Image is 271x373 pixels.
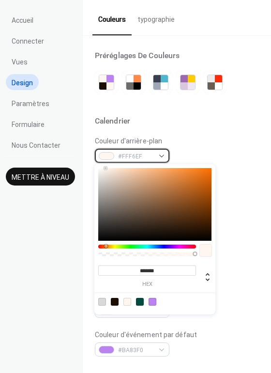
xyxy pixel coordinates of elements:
div: rgb(186, 131, 240) [149,298,156,306]
span: Formulaire [12,120,45,130]
a: Paramètres [6,95,55,111]
span: #BA83F0 [118,345,154,356]
span: Accueil [12,16,33,26]
button: Mettre à niveau [6,168,75,186]
div: Couleur d'arrière-plan [95,136,167,146]
div: Calendrier [95,116,130,126]
a: Accueil [6,12,39,28]
span: Design [12,78,33,88]
a: Connecter [6,32,50,48]
a: Design [6,74,39,90]
div: rgb(217, 217, 217) [98,298,106,306]
a: Formulaire [6,116,50,132]
div: rgb(255, 246, 239) [123,298,131,306]
div: rgb(1, 75, 63) [136,298,144,306]
div: Couleur d'événement par défaut [95,330,197,340]
span: Connecter [12,36,44,47]
a: Vues [6,53,33,69]
div: Préréglages De Couleurs [95,50,180,61]
span: Vues [12,57,28,67]
span: Mettre à niveau [12,172,69,183]
a: Nous Contacter [6,137,66,153]
span: Nous Contacter [12,140,60,151]
span: Paramètres [12,99,49,109]
span: #FFF6EF [118,152,154,162]
div: rgb(29, 14, 3) [111,298,119,306]
label: hex [98,281,196,287]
